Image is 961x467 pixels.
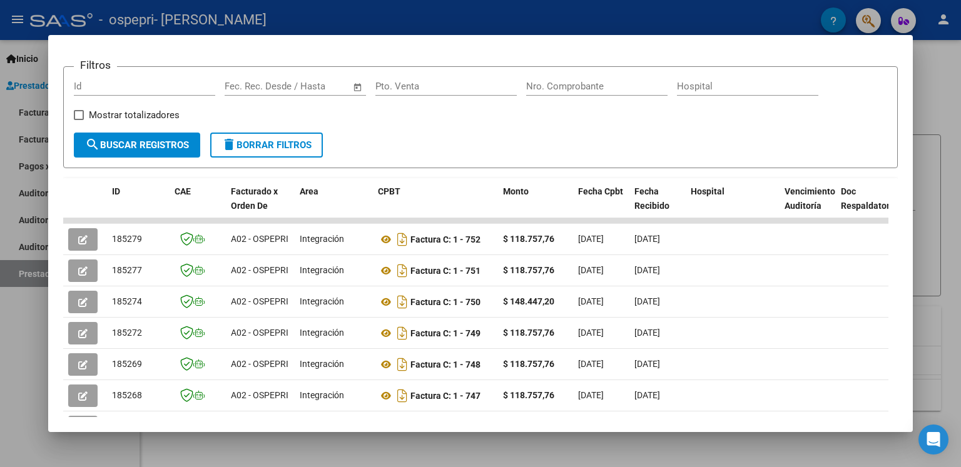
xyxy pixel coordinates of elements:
[410,391,480,401] strong: Factura C: 1 - 747
[231,296,288,306] span: A02 - OSPEPRI
[170,178,226,233] datatable-header-cell: CAE
[231,265,288,275] span: A02 - OSPEPRI
[410,297,480,307] strong: Factura C: 1 - 750
[300,186,318,196] span: Area
[634,296,660,306] span: [DATE]
[225,81,275,92] input: Fecha inicio
[175,186,191,196] span: CAE
[373,178,498,233] datatable-header-cell: CPBT
[503,296,554,306] strong: $ 148.447,20
[287,81,347,92] input: Fecha fin
[573,178,629,233] datatable-header-cell: Fecha Cpbt
[221,137,236,152] mat-icon: delete
[231,234,288,244] span: A02 - OSPEPRI
[394,323,410,343] i: Descargar documento
[634,234,660,244] span: [DATE]
[785,186,835,211] span: Vencimiento Auditoría
[410,266,480,276] strong: Factura C: 1 - 751
[691,186,725,196] span: Hospital
[350,80,365,94] button: Open calendar
[503,265,554,275] strong: $ 118.757,76
[578,359,604,369] span: [DATE]
[231,359,288,369] span: A02 - OSPEPRI
[300,359,344,369] span: Integración
[841,186,897,211] span: Doc Respaldatoria
[634,390,660,400] span: [DATE]
[89,108,180,123] span: Mostrar totalizadores
[578,234,604,244] span: [DATE]
[578,390,604,400] span: [DATE]
[300,328,344,338] span: Integración
[300,265,344,275] span: Integración
[107,178,170,233] datatable-header-cell: ID
[503,328,554,338] strong: $ 118.757,76
[221,139,312,151] span: Borrar Filtros
[836,178,911,233] datatable-header-cell: Doc Respaldatoria
[634,359,660,369] span: [DATE]
[231,390,288,400] span: A02 - OSPEPRI
[394,229,410,249] i: Descargar documento
[410,328,480,338] strong: Factura C: 1 - 749
[394,292,410,312] i: Descargar documento
[578,265,604,275] span: [DATE]
[634,265,660,275] span: [DATE]
[85,137,100,152] mat-icon: search
[112,296,142,306] span: 185274
[503,359,554,369] strong: $ 118.757,76
[112,359,142,369] span: 185269
[686,178,780,233] datatable-header-cell: Hospital
[300,234,344,244] span: Integración
[300,390,344,400] span: Integración
[112,328,142,338] span: 185272
[410,234,480,244] strong: Factura C: 1 - 752
[918,424,948,454] div: Open Intercom Messenger
[503,390,554,400] strong: $ 118.757,76
[394,386,410,406] i: Descargar documento
[578,186,623,196] span: Fecha Cpbt
[394,417,410,437] i: Descargar documento
[578,296,604,306] span: [DATE]
[226,178,295,233] datatable-header-cell: Facturado x Orden De
[112,390,142,400] span: 185268
[112,234,142,244] span: 185279
[85,139,189,151] span: Buscar Registros
[300,296,344,306] span: Integración
[634,328,660,338] span: [DATE]
[503,234,554,244] strong: $ 118.757,76
[394,261,410,281] i: Descargar documento
[231,186,278,211] span: Facturado x Orden De
[394,354,410,374] i: Descargar documento
[378,186,400,196] span: CPBT
[112,186,120,196] span: ID
[112,265,142,275] span: 185277
[210,133,323,158] button: Borrar Filtros
[578,328,604,338] span: [DATE]
[503,186,529,196] span: Monto
[498,178,573,233] datatable-header-cell: Monto
[231,328,288,338] span: A02 - OSPEPRI
[410,359,480,369] strong: Factura C: 1 - 748
[629,178,686,233] datatable-header-cell: Fecha Recibido
[634,186,669,211] span: Fecha Recibido
[295,178,373,233] datatable-header-cell: Area
[780,178,836,233] datatable-header-cell: Vencimiento Auditoría
[74,133,200,158] button: Buscar Registros
[74,57,117,73] h3: Filtros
